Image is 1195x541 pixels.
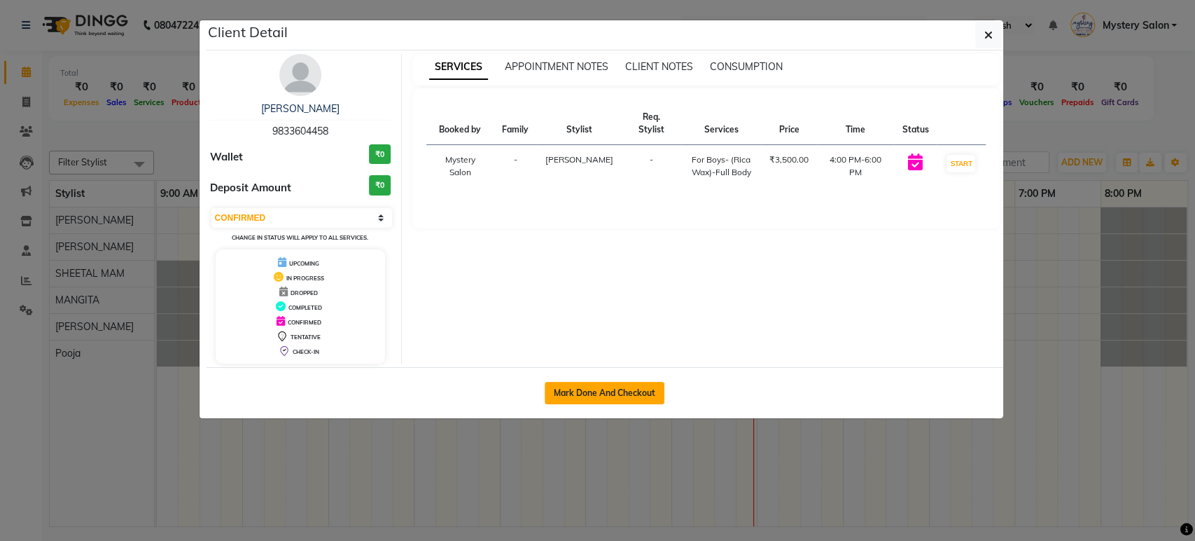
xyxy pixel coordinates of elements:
[761,102,817,145] th: Price
[817,102,894,145] th: Time
[545,154,613,165] span: [PERSON_NAME]
[210,149,243,165] span: Wallet
[494,145,537,188] td: -
[690,153,752,179] div: For Boys- (Rica Wax)-Full Body
[622,102,681,145] th: Req. Stylist
[946,155,975,172] button: START
[545,382,664,404] button: Mark Done And Checkout
[426,145,494,188] td: Mystery Salon
[261,102,340,115] a: [PERSON_NAME]
[272,125,328,137] span: 9833604458
[232,234,368,241] small: Change in status will apply to all services.
[279,54,321,96] img: avatar
[505,60,608,73] span: APPOINTMENT NOTES
[291,334,321,341] span: TENTATIVE
[208,22,288,43] h5: Client Detail
[622,145,681,188] td: -
[429,55,488,80] span: SERVICES
[710,60,783,73] span: CONSUMPTION
[293,348,319,355] span: CHECK-IN
[426,102,494,145] th: Booked by
[893,102,937,145] th: Status
[210,180,291,196] span: Deposit Amount
[369,144,391,165] h3: ₹0
[289,260,319,267] span: UPCOMING
[288,304,322,311] span: COMPLETED
[681,102,760,145] th: Services
[288,319,321,326] span: CONFIRMED
[817,145,894,188] td: 4:00 PM-6:00 PM
[369,175,391,196] h3: ₹0
[769,153,809,166] div: ₹3,500.00
[286,275,324,282] span: IN PROGRESS
[537,102,622,145] th: Stylist
[291,289,318,296] span: DROPPED
[494,102,537,145] th: Family
[625,60,693,73] span: CLIENT NOTES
